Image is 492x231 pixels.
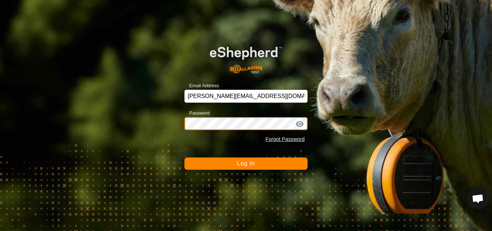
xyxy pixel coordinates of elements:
[184,82,219,89] label: Email Address
[467,188,489,209] div: Open chat
[197,36,295,78] img: E-shepherd Logo
[237,160,255,166] span: Log In
[184,90,308,103] input: Email Address
[184,157,308,170] button: Log In
[265,136,305,142] a: Forgot Password
[184,110,210,117] label: Password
